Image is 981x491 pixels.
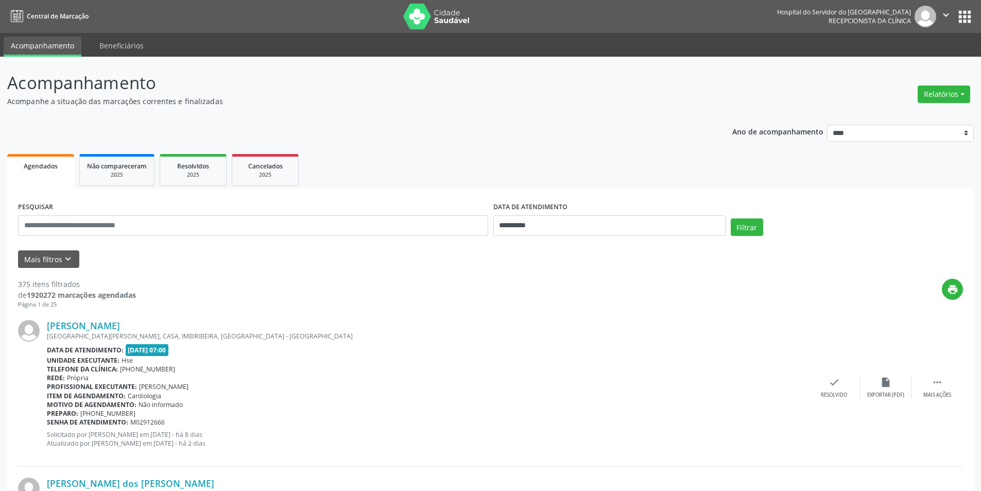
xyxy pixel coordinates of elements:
b: Motivo de agendamento: [47,400,136,409]
div: 2025 [87,171,147,179]
span: Própria [67,374,89,382]
span: Recepcionista da clínica [829,16,911,25]
div: Resolvido [821,392,847,399]
span: [DATE] 07:00 [126,344,169,356]
div: 2025 [239,171,291,179]
div: de [18,290,136,300]
b: Rede: [47,374,65,382]
img: img [915,6,936,27]
div: Página 1 de 25 [18,300,136,309]
span: Hse [122,356,133,365]
b: Unidade executante: [47,356,119,365]
i: keyboard_arrow_down [62,253,74,265]
a: Central de Marcação [7,8,89,25]
span: Central de Marcação [27,12,89,21]
span: [PERSON_NAME] [139,382,188,391]
i: print [947,284,958,295]
span: Cancelados [248,162,283,171]
i:  [932,377,943,388]
i:  [940,9,952,21]
p: Ano de acompanhamento [732,125,823,138]
b: Profissional executante: [47,382,137,391]
i: check [829,377,840,388]
b: Senha de atendimento: [47,418,128,427]
button: apps [956,8,974,26]
a: [PERSON_NAME] dos [PERSON_NAME] [47,478,214,489]
b: Item de agendamento: [47,392,126,400]
span: Não compareceram [87,162,147,171]
span: Agendados [24,162,58,171]
b: Telefone da clínica: [47,365,118,374]
button: print [942,279,963,300]
i: insert_drive_file [880,377,891,388]
div: Exportar (PDF) [867,392,904,399]
div: 2025 [167,171,219,179]
p: Solicitado por [PERSON_NAME] em [DATE] - há 8 dias Atualizado por [PERSON_NAME] em [DATE] - há 2 ... [47,430,808,448]
div: [GEOGRAPHIC_DATA][PERSON_NAME], CASA, IMBIRIBEIRA, [GEOGRAPHIC_DATA] - [GEOGRAPHIC_DATA] [47,332,808,341]
div: 375 itens filtrados [18,279,136,290]
button: Mais filtroskeyboard_arrow_down [18,250,79,268]
button: Filtrar [731,218,763,236]
img: img [18,320,40,342]
span: [PHONE_NUMBER] [120,365,175,374]
p: Acompanhamento [7,70,684,96]
span: M02912666 [130,418,165,427]
span: Não informado [139,400,183,409]
label: PESQUISAR [18,199,53,215]
p: Acompanhe a situação das marcações correntes e finalizadas [7,96,684,107]
div: Hospital do Servidor do [GEOGRAPHIC_DATA] [777,8,911,16]
span: Cardiologia [128,392,161,400]
button: Relatórios [918,86,970,103]
label: DATA DE ATENDIMENTO [493,199,567,215]
span: [PHONE_NUMBER] [80,409,135,418]
strong: 1920272 marcações agendadas [27,290,136,300]
div: Mais ações [923,392,951,399]
a: Acompanhamento [4,37,81,57]
span: Resolvidos [177,162,209,171]
button:  [936,6,956,27]
a: [PERSON_NAME] [47,320,120,331]
b: Preparo: [47,409,78,418]
a: Beneficiários [92,37,151,55]
b: Data de atendimento: [47,346,124,354]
